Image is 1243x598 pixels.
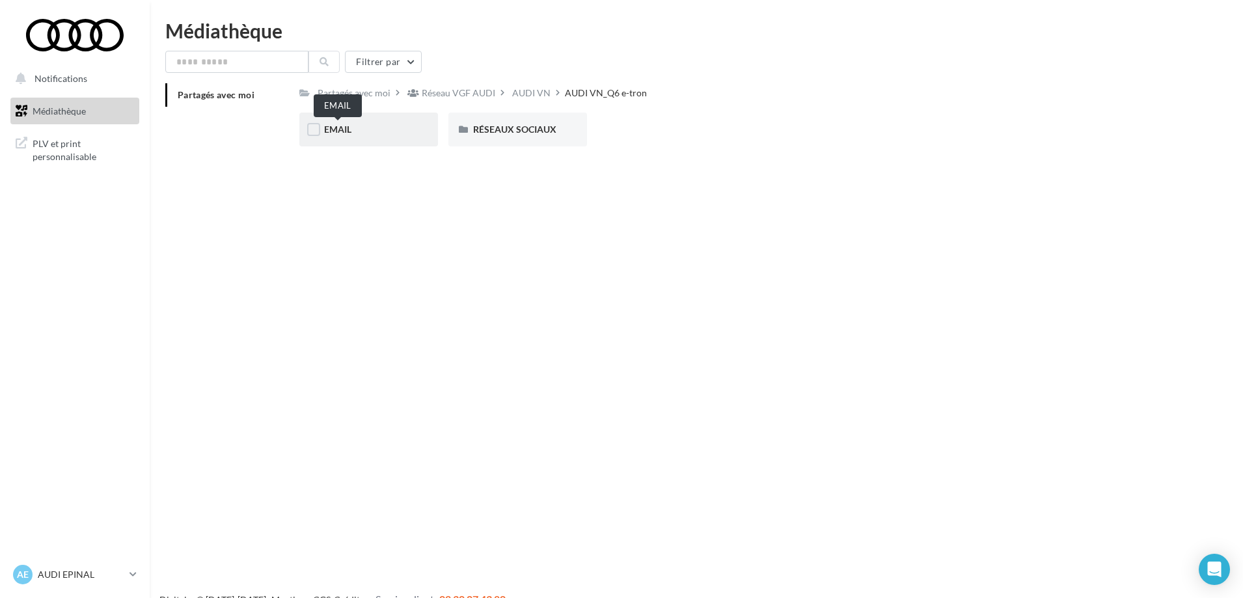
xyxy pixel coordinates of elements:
p: AUDI EPINAL [38,568,124,581]
span: Médiathèque [33,105,86,116]
span: Partagés avec moi [178,89,254,100]
div: AUDI VN_Q6 e-tron [565,87,647,100]
span: EMAIL [324,124,351,135]
span: PLV et print personnalisable [33,135,134,163]
div: Open Intercom Messenger [1199,554,1230,585]
div: Médiathèque [165,21,1227,40]
span: RÉSEAUX SOCIAUX [473,124,556,135]
div: Partagés avec moi [318,87,390,100]
a: Médiathèque [8,98,142,125]
a: PLV et print personnalisable [8,129,142,168]
a: AE AUDI EPINAL [10,562,139,587]
div: AUDI VN [512,87,551,100]
span: Notifications [34,73,87,84]
div: EMAIL [314,94,362,117]
button: Filtrer par [345,51,422,73]
button: Notifications [8,65,137,92]
span: AE [17,568,29,581]
div: Réseau VGF AUDI [422,87,495,100]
